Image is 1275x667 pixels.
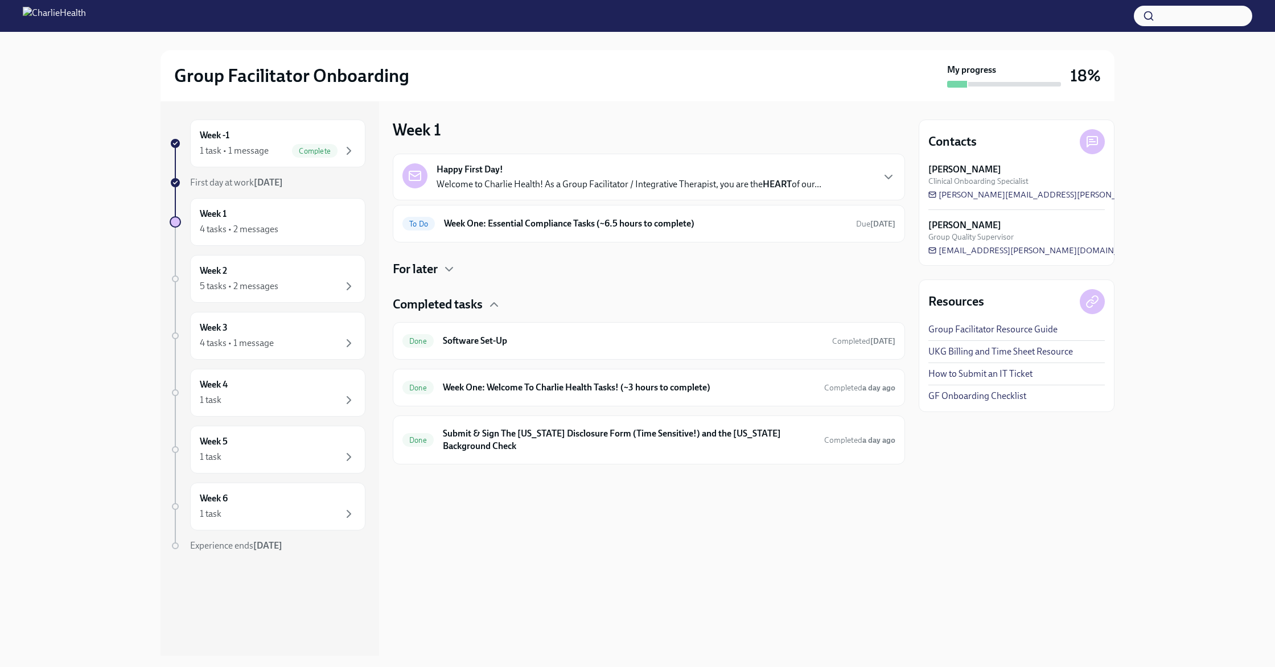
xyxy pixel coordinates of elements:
[1070,65,1101,86] h3: 18%
[200,337,274,349] div: 4 tasks • 1 message
[393,261,905,278] div: For later
[443,427,815,452] h6: Submit & Sign The [US_STATE] Disclosure Form (Time Sensitive!) and the [US_STATE] Background Check
[856,219,895,229] span: Due
[200,280,278,293] div: 5 tasks • 2 messages
[824,435,895,446] span: October 7th, 2025 17:25
[190,177,283,188] span: First day at work
[928,323,1058,336] a: Group Facilitator Resource Guide
[928,232,1014,242] span: Group Quality Supervisor
[402,337,434,345] span: Done
[200,435,228,448] h6: Week 5
[928,189,1212,200] a: [PERSON_NAME][EMAIL_ADDRESS][PERSON_NAME][DOMAIN_NAME]
[402,332,895,350] a: DoneSoftware Set-UpCompleted[DATE]
[170,426,365,474] a: Week 51 task
[437,178,821,191] p: Welcome to Charlie Health! As a Group Facilitator / Integrative Therapist, you are the of our...
[200,492,228,505] h6: Week 6
[393,296,483,313] h4: Completed tasks
[928,219,1001,232] strong: [PERSON_NAME]
[928,245,1146,256] a: [EMAIL_ADDRESS][PERSON_NAME][DOMAIN_NAME]
[928,176,1029,187] span: Clinical Onboarding Specialist
[824,435,895,445] span: Completed
[870,219,895,229] strong: [DATE]
[763,179,792,190] strong: HEART
[393,120,441,140] h3: Week 1
[174,64,409,87] h2: Group Facilitator Onboarding
[170,483,365,530] a: Week 61 task
[402,220,435,228] span: To Do
[856,219,895,229] span: October 13th, 2025 09:00
[928,293,984,310] h4: Resources
[402,436,434,444] span: Done
[393,261,438,278] h4: For later
[928,390,1026,402] a: GF Onboarding Checklist
[23,7,86,25] img: CharlieHealth
[824,383,895,393] span: Completed
[170,255,365,303] a: Week 25 tasks • 2 messages
[200,378,228,391] h6: Week 4
[200,145,269,157] div: 1 task • 1 message
[170,120,365,167] a: Week -11 task • 1 messageComplete
[393,296,905,313] div: Completed tasks
[200,223,278,236] div: 4 tasks • 2 messages
[832,336,895,347] span: October 6th, 2025 15:42
[444,217,847,230] h6: Week One: Essential Compliance Tasks (~6.5 hours to complete)
[437,163,503,176] strong: Happy First Day!
[928,133,977,150] h4: Contacts
[200,394,221,406] div: 1 task
[402,378,895,397] a: DoneWeek One: Welcome To Charlie Health Tasks! (~3 hours to complete)Completeda day ago
[870,336,895,346] strong: [DATE]
[947,64,996,76] strong: My progress
[170,198,365,246] a: Week 14 tasks • 2 messages
[170,176,365,189] a: First day at work[DATE]
[190,540,282,551] span: Experience ends
[254,177,283,188] strong: [DATE]
[928,163,1001,176] strong: [PERSON_NAME]
[862,383,895,393] strong: a day ago
[200,451,221,463] div: 1 task
[862,435,895,445] strong: a day ago
[443,381,815,394] h6: Week One: Welcome To Charlie Health Tasks! (~3 hours to complete)
[200,208,227,220] h6: Week 1
[200,265,227,277] h6: Week 2
[170,369,365,417] a: Week 41 task
[292,147,338,155] span: Complete
[200,508,221,520] div: 1 task
[253,540,282,551] strong: [DATE]
[443,335,823,347] h6: Software Set-Up
[832,336,895,346] span: Completed
[200,129,229,142] h6: Week -1
[200,322,228,334] h6: Week 3
[402,425,895,455] a: DoneSubmit & Sign The [US_STATE] Disclosure Form (Time Sensitive!) and the [US_STATE] Background ...
[402,215,895,233] a: To DoWeek One: Essential Compliance Tasks (~6.5 hours to complete)Due[DATE]
[402,384,434,392] span: Done
[824,382,895,393] span: October 6th, 2025 21:19
[928,368,1033,380] a: How to Submit an IT Ticket
[928,345,1073,358] a: UKG Billing and Time Sheet Resource
[170,312,365,360] a: Week 34 tasks • 1 message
